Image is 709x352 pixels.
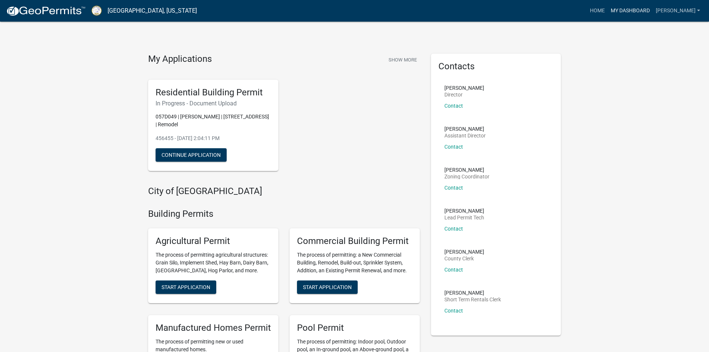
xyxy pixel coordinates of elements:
[156,113,271,129] p: 057D049 | [PERSON_NAME] | [STREET_ADDRESS] | Remodel
[444,144,463,150] a: Contact
[297,280,358,294] button: Start Application
[156,87,271,98] h5: Residential Building Permit
[444,85,484,91] p: [PERSON_NAME]
[444,208,484,213] p: [PERSON_NAME]
[108,4,197,17] a: [GEOGRAPHIC_DATA], [US_STATE]
[444,133,486,138] p: Assistant Director
[444,167,489,172] p: [PERSON_NAME]
[156,251,271,275] p: The process of permitting agricultural structures: Grain Silo, Implement Shed, Hay Barn, Dairy Ba...
[156,134,271,142] p: 456455 - [DATE] 2:04:11 PM
[92,6,102,16] img: Putnam County, Georgia
[444,174,489,179] p: Zoning Coordinator
[156,323,271,333] h5: Manufactured Homes Permit
[653,4,703,18] a: [PERSON_NAME]
[148,186,420,197] h4: City of [GEOGRAPHIC_DATA]
[156,100,271,107] h6: In Progress - Document Upload
[148,54,212,65] h4: My Applications
[148,209,420,219] h4: Building Permits
[444,256,484,261] p: County Clerk
[444,103,463,109] a: Contact
[587,4,608,18] a: Home
[438,61,554,72] h5: Contacts
[444,267,463,273] a: Contact
[444,92,484,97] p: Director
[608,4,653,18] a: My Dashboard
[444,249,484,254] p: [PERSON_NAME]
[444,215,484,220] p: Lead Permit Tech
[386,54,420,66] button: Show More
[297,323,412,333] h5: Pool Permit
[297,251,412,275] p: The process of permitting: a New Commercial Building, Remodel, Build-out, Sprinkler System, Addit...
[303,284,352,290] span: Start Application
[297,236,412,247] h5: Commercial Building Permit
[162,284,210,290] span: Start Application
[444,226,463,232] a: Contact
[444,290,501,295] p: [PERSON_NAME]
[444,126,486,131] p: [PERSON_NAME]
[156,280,216,294] button: Start Application
[156,148,227,162] button: Continue Application
[444,185,463,191] a: Contact
[156,236,271,247] h5: Agricultural Permit
[444,297,501,302] p: Short Term Rentals Clerk
[444,308,463,314] a: Contact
